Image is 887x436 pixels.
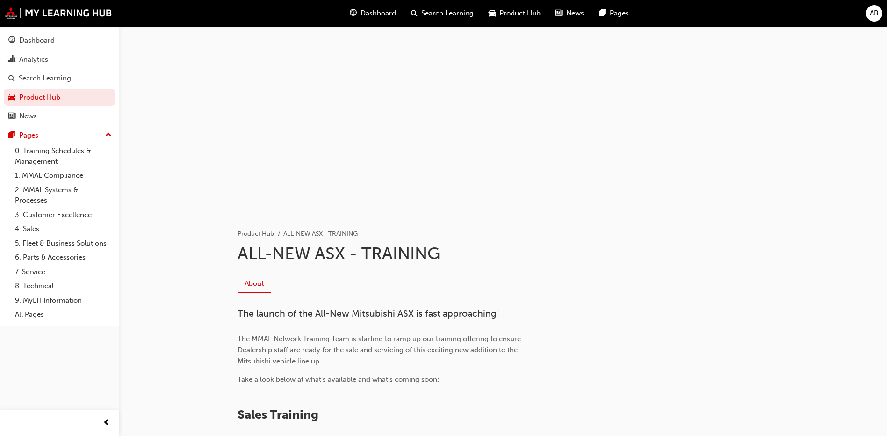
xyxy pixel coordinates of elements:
[489,7,496,19] span: car-icon
[610,8,629,19] span: Pages
[238,308,499,319] span: The launch of the All-New Mitsubishi ASX is fast approaching!
[8,131,15,140] span: pages-icon
[4,108,115,125] a: News
[19,111,37,122] div: News
[11,307,115,322] a: All Pages
[11,183,115,208] a: 2. MMAL Systems & Processes
[11,293,115,308] a: 9. MyLH Information
[499,8,541,19] span: Product Hub
[105,129,112,141] span: up-icon
[5,7,112,19] img: mmal
[548,4,591,23] a: news-iconNews
[283,229,358,240] li: ALL-NEW ASX - TRAINING
[4,127,115,144] button: Pages
[238,275,271,293] a: About
[555,7,562,19] span: news-icon
[599,7,606,19] span: pages-icon
[8,74,15,83] span: search-icon
[238,407,318,422] span: Sales Training
[4,30,115,127] button: DashboardAnalyticsSearch LearningProduct HubNews
[481,4,548,23] a: car-iconProduct Hub
[361,8,396,19] span: Dashboard
[4,51,115,68] a: Analytics
[238,334,523,365] span: The MMAL Network Training Team is starting to ramp up our training offering to ensure Dealership ...
[19,73,71,84] div: Search Learning
[8,56,15,64] span: chart-icon
[4,89,115,106] a: Product Hub
[591,4,636,23] a: pages-iconPages
[11,144,115,168] a: 0. Training Schedules & Management
[103,417,110,429] span: prev-icon
[8,94,15,102] span: car-icon
[411,7,418,19] span: search-icon
[238,375,439,384] span: Take a look below at what's available and what's coming soon:
[404,4,481,23] a: search-iconSearch Learning
[19,130,38,141] div: Pages
[8,112,15,121] span: news-icon
[19,54,48,65] div: Analytics
[566,8,584,19] span: News
[11,208,115,222] a: 3. Customer Excellence
[4,70,115,87] a: Search Learning
[8,36,15,45] span: guage-icon
[870,8,879,19] span: AB
[4,32,115,49] a: Dashboard
[19,35,55,46] div: Dashboard
[11,250,115,265] a: 6. Parts & Accessories
[350,7,357,19] span: guage-icon
[11,222,115,236] a: 4. Sales
[421,8,474,19] span: Search Learning
[11,168,115,183] a: 1. MMAL Compliance
[11,265,115,279] a: 7. Service
[11,279,115,293] a: 8. Technical
[866,5,882,22] button: AB
[238,243,769,264] h1: ALL-NEW ASX - TRAINING
[342,4,404,23] a: guage-iconDashboard
[11,236,115,251] a: 5. Fleet & Business Solutions
[238,230,274,238] a: Product Hub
